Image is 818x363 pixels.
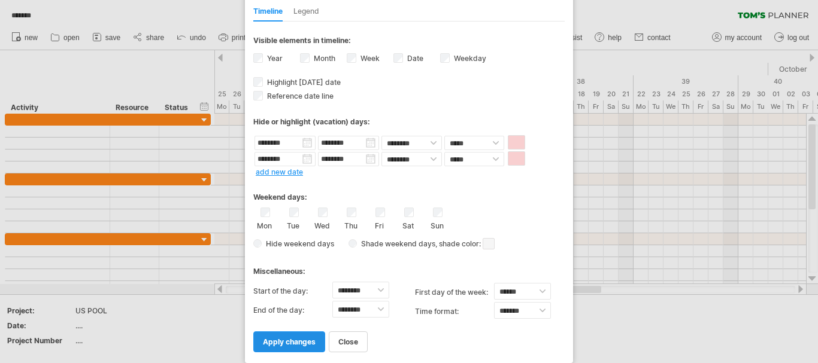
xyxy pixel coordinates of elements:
[429,219,444,230] label: Sun
[405,54,423,63] label: Date
[415,283,494,302] label: first day of the week:
[253,181,565,205] div: Weekend days:
[372,219,387,230] label: Fri
[253,2,283,22] div: Timeline
[483,238,495,249] span: click here to change the shade color
[338,337,358,346] span: close
[329,331,368,352] a: close
[401,219,416,230] label: Sat
[253,301,332,320] label: End of the day:
[265,54,283,63] label: Year
[357,239,435,248] span: Shade weekend days
[265,78,341,87] span: Highlight [DATE] date
[262,239,334,248] span: Hide weekend days
[415,302,494,321] label: Time format:
[286,219,301,230] label: Tue
[265,91,334,100] span: Reference date line
[314,219,329,230] label: Wed
[257,219,272,230] label: Mon
[358,54,380,63] label: Week
[253,36,565,48] div: Visible elements in timeline:
[256,167,303,176] a: add new date
[253,331,325,352] a: apply changes
[263,337,316,346] span: apply changes
[293,2,319,22] div: Legend
[253,255,565,279] div: Miscellaneous:
[452,54,486,63] label: Weekday
[311,54,335,63] label: Month
[435,237,495,251] span: , shade color:
[253,117,565,126] div: Hide or highlight (vacation) days:
[343,219,358,230] label: Thu
[253,282,332,301] label: Start of the day:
